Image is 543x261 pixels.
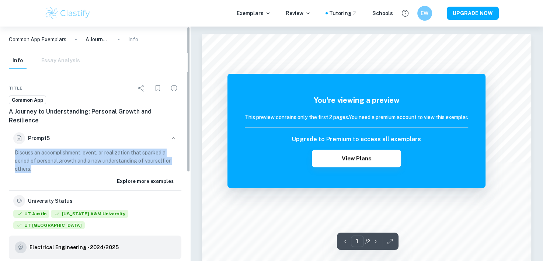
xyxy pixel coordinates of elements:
[237,9,271,17] p: Exemplars
[447,7,499,20] button: UPGRADE NOW
[9,107,181,125] h6: A Journey to Understanding: Personal Growth and Resilience
[28,134,167,142] h6: Prompt 5
[9,95,46,105] a: Common App
[372,9,393,17] a: Schools
[86,35,109,43] p: A Journey to Understanding: Personal Growth and Resilience
[286,9,311,17] p: Review
[9,35,66,43] a: Common App Exemplars
[13,210,49,220] div: Accepted: University of Texas at Austin
[292,135,421,144] h6: Upgrade to Premium to access all exemplars
[128,35,138,43] p: Info
[167,81,181,95] div: Report issue
[45,6,91,21] img: Clastify logo
[9,53,27,69] button: Info
[9,128,181,149] button: Prompt5
[399,7,411,20] button: Help and Feedback
[420,9,429,17] h6: EW
[13,221,85,231] div: Accepted: University of Texas at Dallas
[245,113,468,121] h6: This preview contains only the first 2 pages. You need a premium account to view this exemplar.
[15,149,175,173] p: Discuss an accomplishment, event, or realization that sparked a period of personal growth and a n...
[13,221,85,229] span: UT [GEOGRAPHIC_DATA]
[51,210,128,218] span: [US_STATE] A&M University
[365,237,370,246] p: / 2
[115,176,175,187] button: Explore more examples
[9,85,22,91] span: Title
[417,6,432,21] button: EW
[29,241,119,253] a: Electrical Engineering - 2024/2025
[13,210,49,218] span: UT Austin
[51,210,128,220] div: Accepted: Texas A&M University
[134,81,149,95] div: Share
[329,9,358,17] a: Tutoring
[28,197,73,205] h6: University Status
[150,81,165,95] div: Bookmark
[29,243,119,251] h6: Electrical Engineering - 2024/2025
[245,95,468,106] h5: You're viewing a preview
[9,97,46,104] span: Common App
[312,150,401,167] button: View Plans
